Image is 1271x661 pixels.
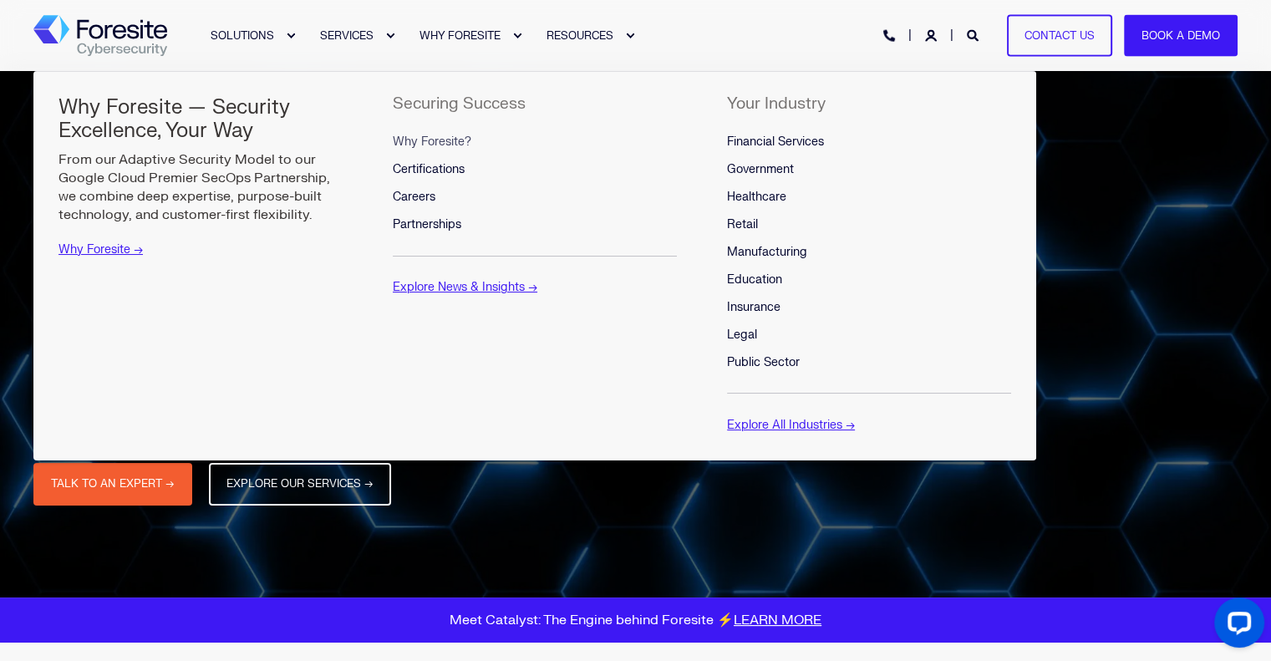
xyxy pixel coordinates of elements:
span: Your Industry [727,94,826,114]
div: Expand RESOURCES [625,31,635,41]
a: Login [925,28,940,42]
img: Foresite logo, a hexagon shape of blues with a directional arrow to the right hand side, and the ... [33,15,167,57]
a: EXPLORE OUR SERVICES → [209,463,391,506]
a: TALK TO AN EXPERT → [33,463,192,506]
span: Certifications [393,162,465,176]
h5: Securing Success [393,96,526,112]
div: Expand WHY FORESITE [512,31,522,41]
a: Open Search [967,28,982,42]
span: Healthcare [727,190,786,204]
span: SOLUTIONS [211,28,274,42]
a: Why Foresite → [58,242,143,257]
h5: Why Foresite — Security Excellence, Your Way [58,96,343,142]
a: Contact Us [1007,14,1112,57]
span: Why Foresite? [393,135,471,149]
span: RESOURCES [547,28,613,42]
span: Government [727,162,794,176]
div: Expand SOLUTIONS [286,31,296,41]
a: LEARN MORE [734,612,821,628]
span: Manufacturing [727,245,807,259]
a: Book a Demo [1124,14,1238,57]
span: Public Sector [727,355,800,369]
span: Careers [393,190,435,204]
p: From our Adaptive Security Model to our Google Cloud Premier SecOps Partnership, we combine deep ... [58,150,343,224]
div: Expand SERVICES [385,31,395,41]
span: WHY FORESITE [419,28,501,42]
span: Insurance [727,300,780,314]
span: Financial Services [727,135,824,149]
a: Explore All Industries → [727,418,855,432]
span: Meet Catalyst: The Engine behind Foresite ⚡️ [450,612,821,628]
span: Retail [727,217,758,231]
a: Back to Home [33,15,167,57]
iframe: LiveChat chat widget [1201,591,1271,661]
span: Education [727,272,782,287]
a: Explore News & Insights → [393,280,537,294]
span: Partnerships [393,217,461,231]
span: Legal [727,328,757,342]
